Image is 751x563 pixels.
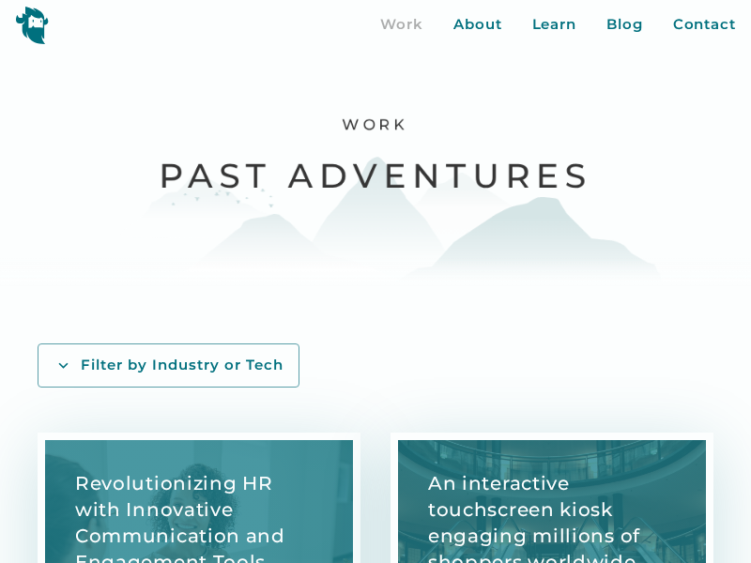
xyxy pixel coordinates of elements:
[606,14,643,36] a: Blog
[673,14,736,36] a: Contact
[15,6,49,44] img: yeti logo icon
[38,343,299,388] a: Filter by Industry or Tech
[532,14,577,36] a: Learn
[81,356,284,375] div: Filter by Industry or Tech
[453,14,502,36] a: About
[159,154,592,198] h2: Past Adventures
[380,14,423,36] a: Work
[343,115,409,135] h1: Work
